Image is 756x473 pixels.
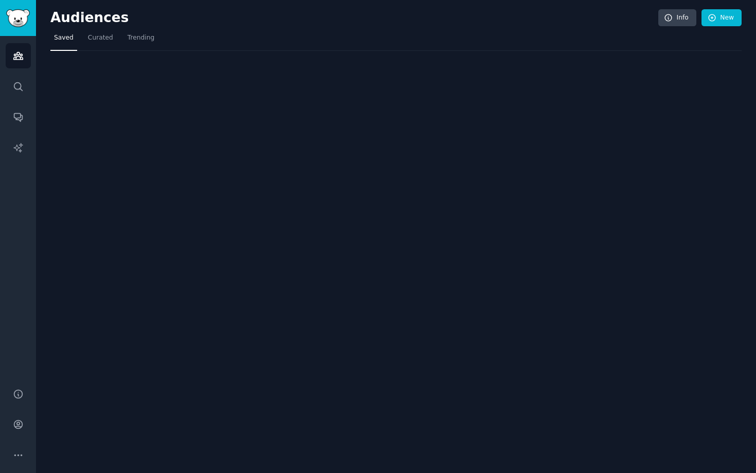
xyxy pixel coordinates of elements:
span: Trending [128,33,154,43]
a: Saved [50,30,77,51]
span: Curated [88,33,113,43]
a: Curated [84,30,117,51]
img: GummySearch logo [6,9,30,27]
a: Trending [124,30,158,51]
a: New [701,9,742,27]
span: Saved [54,33,74,43]
h2: Audiences [50,10,658,26]
a: Info [658,9,696,27]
